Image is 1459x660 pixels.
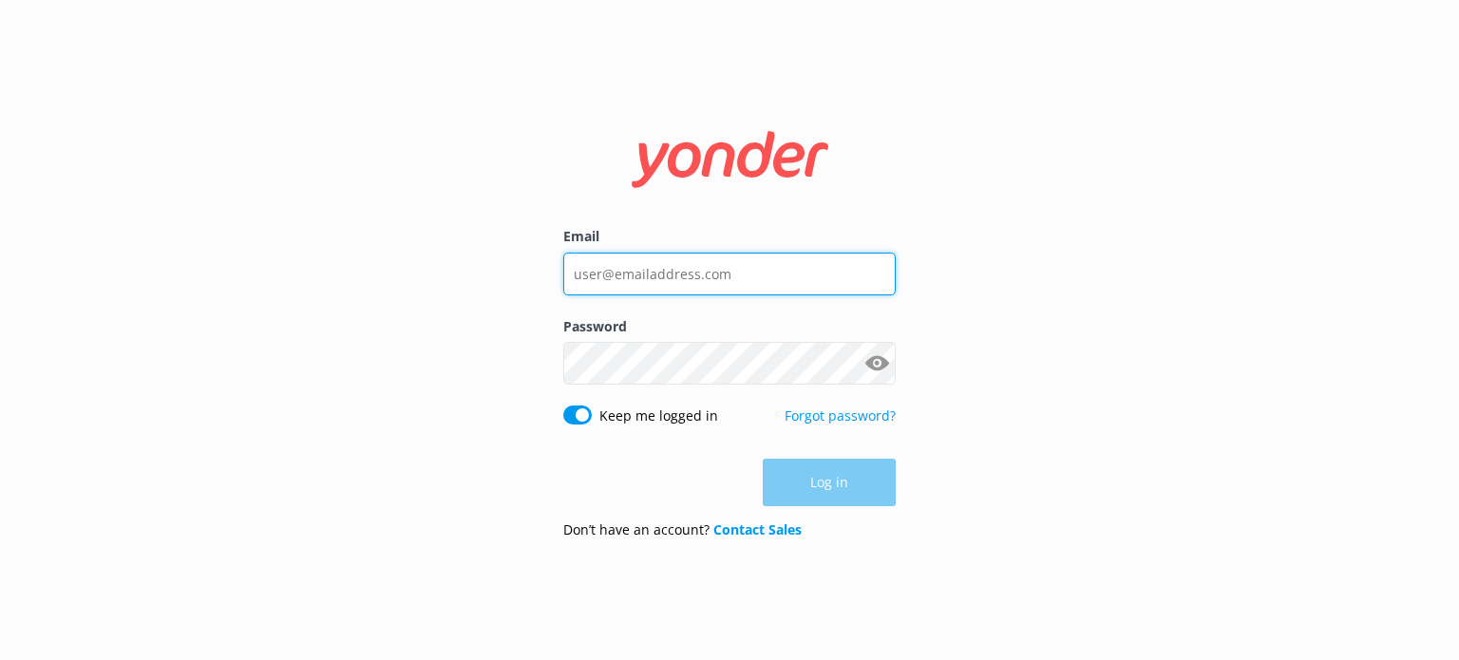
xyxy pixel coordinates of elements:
[785,406,896,424] a: Forgot password?
[713,520,802,538] a: Contact Sales
[858,345,896,383] button: Show password
[599,405,718,426] label: Keep me logged in
[563,226,896,247] label: Email
[563,253,896,295] input: user@emailaddress.com
[563,519,802,540] p: Don’t have an account?
[563,316,896,337] label: Password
